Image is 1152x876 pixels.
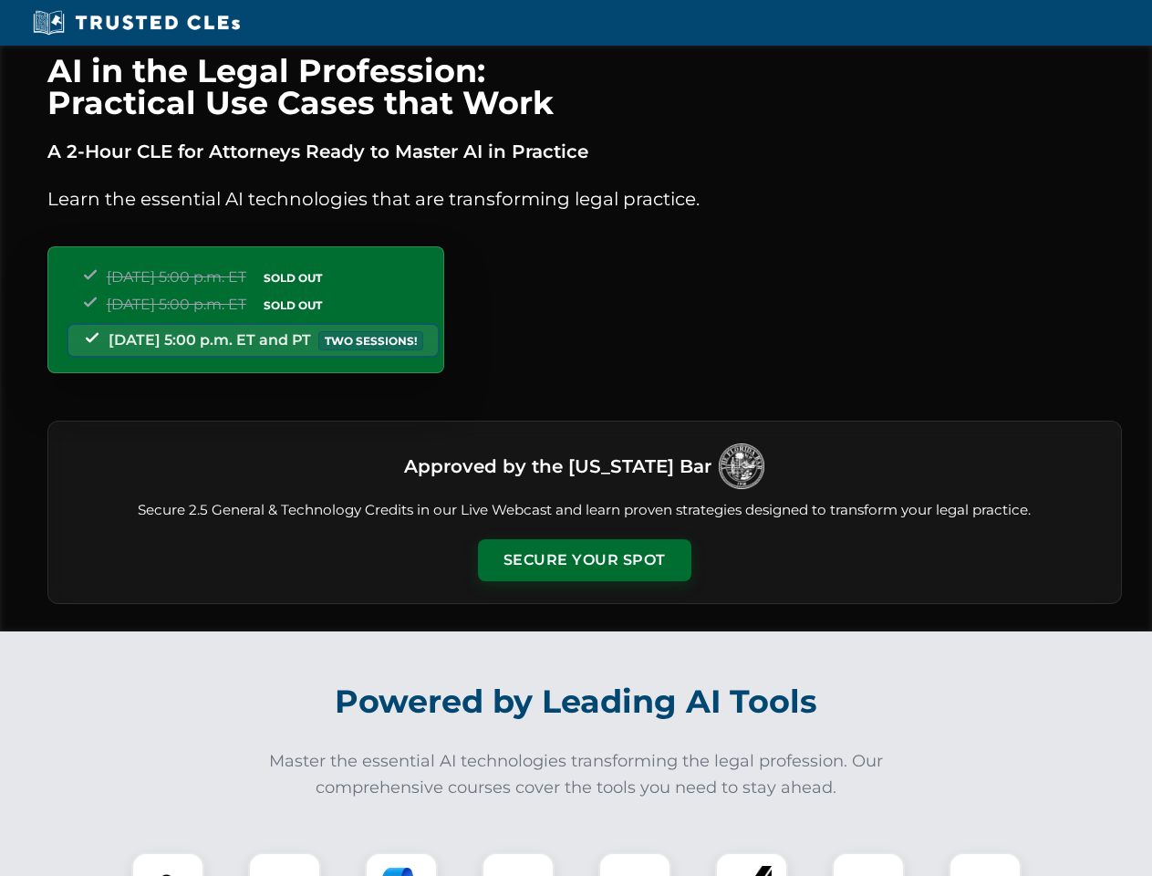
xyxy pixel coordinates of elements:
img: Logo [719,443,764,489]
span: SOLD OUT [257,268,328,287]
h2: Powered by Leading AI Tools [71,670,1082,734]
h1: AI in the Legal Profession: Practical Use Cases that Work [47,55,1122,119]
h3: Approved by the [US_STATE] Bar [404,450,711,483]
p: Master the essential AI technologies transforming the legal profession. Our comprehensive courses... [257,748,896,801]
p: A 2-Hour CLE for Attorneys Ready to Master AI in Practice [47,137,1122,166]
p: Learn the essential AI technologies that are transforming legal practice. [47,184,1122,214]
span: [DATE] 5:00 p.m. ET [107,296,246,313]
p: Secure 2.5 General & Technology Credits in our Live Webcast and learn proven strategies designed ... [70,500,1099,521]
span: [DATE] 5:00 p.m. ET [107,268,246,286]
img: Trusted CLEs [27,9,245,36]
button: Secure Your Spot [478,539,691,581]
span: SOLD OUT [257,296,328,315]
